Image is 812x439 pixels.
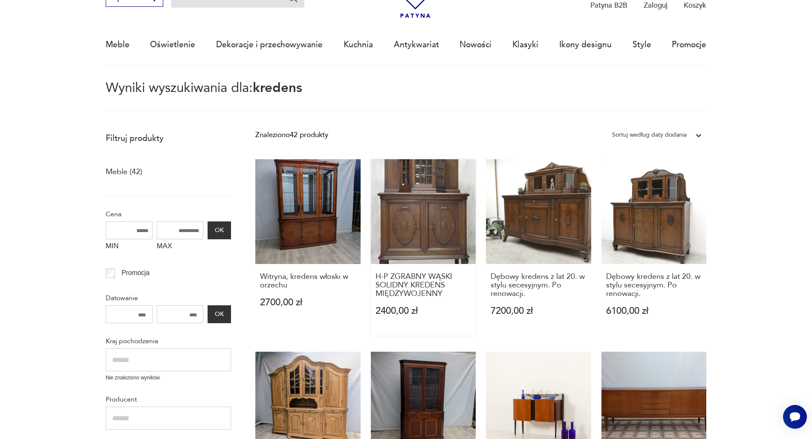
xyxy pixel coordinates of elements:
[344,25,373,64] a: Kuchnia
[601,159,707,336] a: Dębowy kredens z lat 20. w stylu secesyjnym. Po renowacji.Dębowy kredens z lat 20. w stylu secesy...
[606,307,702,316] p: 6100,00 zł
[672,25,706,64] a: Promocje
[106,394,231,405] p: Producent
[208,305,231,323] button: OK
[376,273,471,298] h3: H-P ZGRABNY WĄSKI SOLIDNY KREDENS MIĘDZYWOJENNY
[644,0,668,10] p: Zaloguj
[106,25,130,64] a: Meble
[512,25,538,64] a: Klasyki
[486,159,591,336] a: Dębowy kredens z lat 20. w stylu secesyjnym. Po renowacji.Dębowy kredens z lat 20. w stylu secesy...
[121,267,150,278] p: Promocja
[106,293,231,304] p: Datowanie
[612,129,687,141] div: Sortuj według daty dodania
[253,79,302,97] span: kredens
[606,273,702,298] h3: Dębowy kredens z lat 20. w stylu secesyjnym. Po renowacji.
[216,25,323,64] a: Dekoracje i przechowywanie
[376,307,471,316] p: 2400,00 zł
[106,82,707,111] p: Wyniki wyszukiwania dla:
[157,239,204,255] label: MAX
[491,307,587,316] p: 7200,00 zł
[255,129,328,141] div: Znaleziono 42 produkty
[255,159,361,336] a: Witryna, kredens włoski w orzechuWitryna, kredens włoski w orzechu2700,00 zł
[394,25,439,64] a: Antykwariat
[491,273,587,298] h3: Dębowy kredens z lat 20. w stylu secesyjnym. Po renowacji.
[260,273,356,290] h3: Witryna, kredens włoski w orzechu
[106,165,142,179] a: Meble (42)
[106,133,231,144] p: Filtruj produkty
[783,405,807,429] iframe: Smartsupp widget button
[106,239,153,255] label: MIN
[559,25,612,64] a: Ikony designu
[590,0,627,10] p: Patyna B2B
[684,0,706,10] p: Koszyk
[150,25,195,64] a: Oświetlenie
[459,25,491,64] a: Nowości
[106,209,231,220] p: Cena
[208,221,231,239] button: OK
[106,336,231,347] p: Kraj pochodzenia
[260,298,356,307] p: 2700,00 zł
[371,159,476,336] a: H-P ZGRABNY WĄSKI SOLIDNY KREDENS MIĘDZYWOJENNYH-P ZGRABNY WĄSKI SOLIDNY KREDENS MIĘDZYWOJENNY240...
[106,374,231,382] p: Nie znaleziono wyników
[633,25,651,64] a: Style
